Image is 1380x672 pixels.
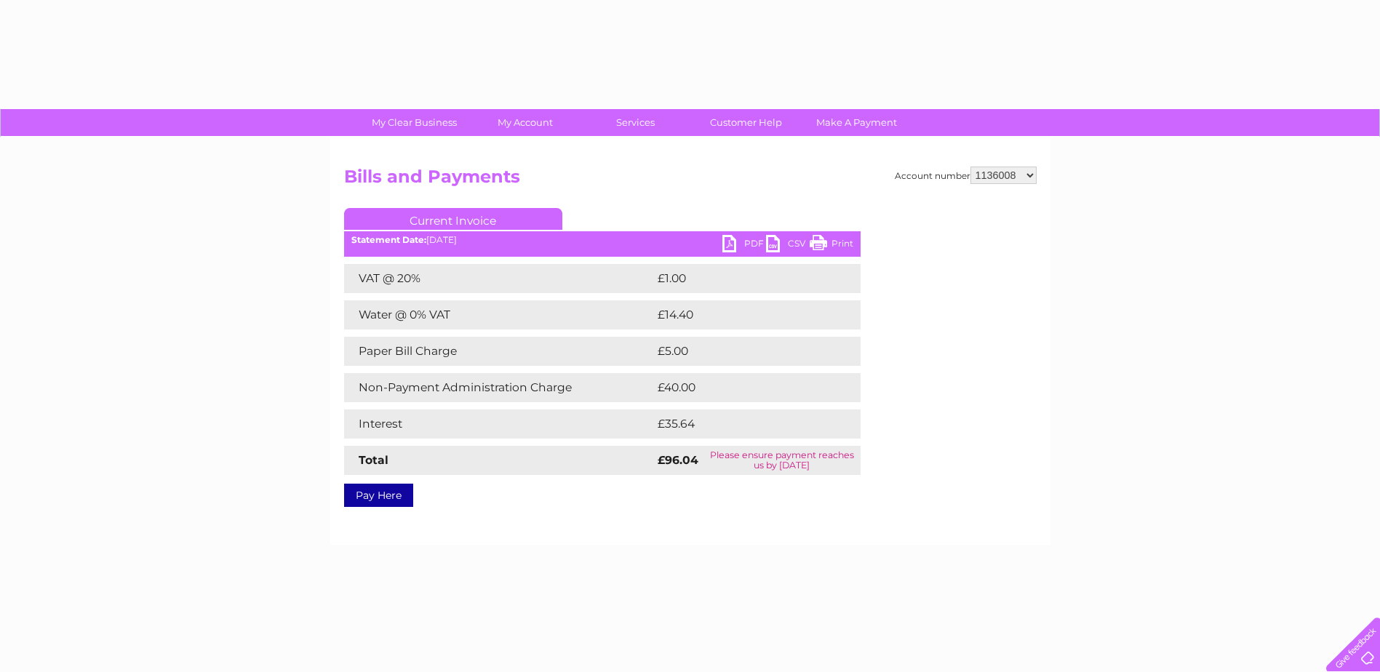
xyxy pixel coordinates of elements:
td: £5.00 [654,337,827,366]
td: Interest [344,409,654,439]
strong: Total [359,453,388,467]
a: My Account [465,109,585,136]
td: £35.64 [654,409,831,439]
div: [DATE] [344,235,861,245]
a: Services [575,109,695,136]
div: Account number [895,167,1037,184]
td: £40.00 [654,373,832,402]
a: Print [810,235,853,256]
a: Customer Help [686,109,806,136]
a: Current Invoice [344,208,562,230]
td: VAT @ 20% [344,264,654,293]
td: Please ensure payment reaches us by [DATE] [703,446,861,475]
td: Water @ 0% VAT [344,300,654,329]
a: Make A Payment [797,109,917,136]
td: Non-Payment Administration Charge [344,373,654,402]
h2: Bills and Payments [344,167,1037,194]
a: My Clear Business [354,109,474,136]
a: Pay Here [344,484,413,507]
td: £1.00 [654,264,826,293]
td: £14.40 [654,300,831,329]
b: Statement Date: [351,234,426,245]
strong: £96.04 [658,453,698,467]
a: PDF [722,235,766,256]
a: CSV [766,235,810,256]
td: Paper Bill Charge [344,337,654,366]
